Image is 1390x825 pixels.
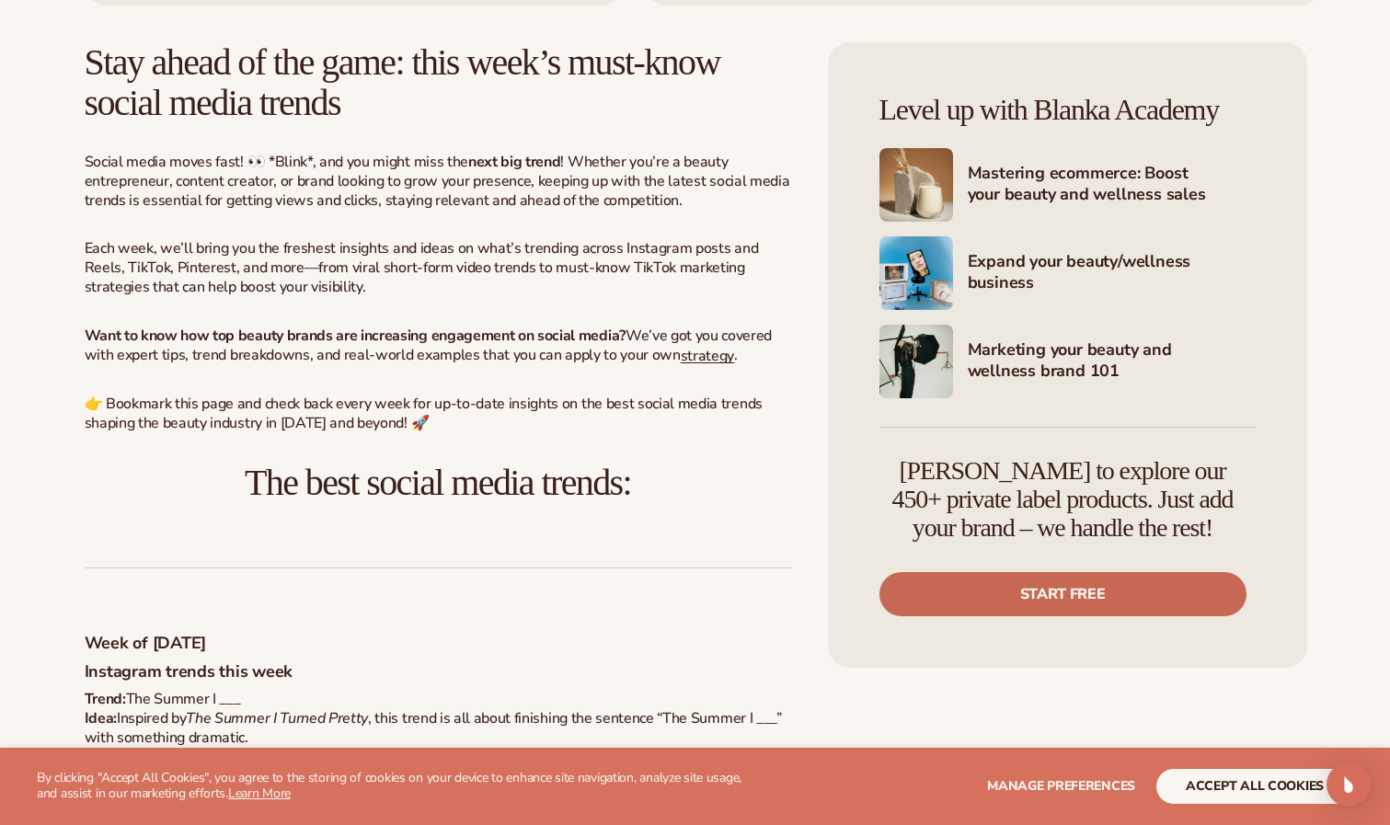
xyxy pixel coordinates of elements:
h4: Level up with Blanka Academy [879,94,1256,126]
h2: The best social media trends: [85,463,792,503]
p: The Summer I ___ Inspired by , this trend is all about finishing the sentence “The Summer I ___” ... [85,690,792,805]
a: strategy [681,345,734,365]
h5: Week of [DATE] [85,633,792,654]
a: Start free [879,572,1246,616]
p: 👉 Bookmark this page and check back every week for up-to-date insights on the best social media t... [85,395,792,433]
span: Idea: [85,708,117,728]
p: By clicking "Accept All Cookies", you agree to the storing of cookies on your device to enhance s... [37,771,753,802]
button: accept all cookies [1156,769,1353,804]
p: Social media moves fast! 👀 *Blink*, and you might miss the ! Whether you’re a beauty entrepreneur... [85,153,792,210]
img: Shopify Image 4 [879,148,953,222]
h4: [PERSON_NAME] to explore our 450+ private label products. Just add your brand – we handle the rest! [879,457,1246,542]
h2: Stay ahead of the game: this week’s must-know social media trends [85,42,792,123]
a: Shopify Image 5 Expand your beauty/wellness business [879,236,1256,310]
strong: Trend: [85,689,126,709]
strong: Instagram trends this week [85,660,293,682]
p: Each week, we’ll bring you the freshest insights and ideas on what’s trending across Instagram po... [85,239,792,296]
h4: Mastering ecommerce: Boost your beauty and wellness sales [968,163,1256,208]
a: Learn More [228,785,291,802]
h4: Expand your beauty/wellness business [968,251,1256,296]
img: Shopify Image 5 [879,236,953,310]
p: We’ve got you covered with expert tips, trend breakdowns, and real-world examples that you can ap... [85,327,792,365]
em: The Summer I Turned Pretty [186,708,368,728]
a: Shopify Image 6 Marketing your beauty and wellness brand 101 [879,325,1256,398]
strong: Want to know how top beauty brands are increasing engagement on social media? [85,326,626,346]
strong: next big trend [468,152,561,172]
span: Manage preferences [987,777,1135,795]
h4: Marketing your beauty and wellness brand 101 [968,339,1256,384]
strong: How to use it: [85,747,175,767]
div: Open Intercom Messenger [1327,762,1371,807]
a: Shopify Image 4 Mastering ecommerce: Boost your beauty and wellness sales [879,148,1256,222]
img: Shopify Image 6 [879,325,953,398]
button: Manage preferences [987,769,1135,804]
